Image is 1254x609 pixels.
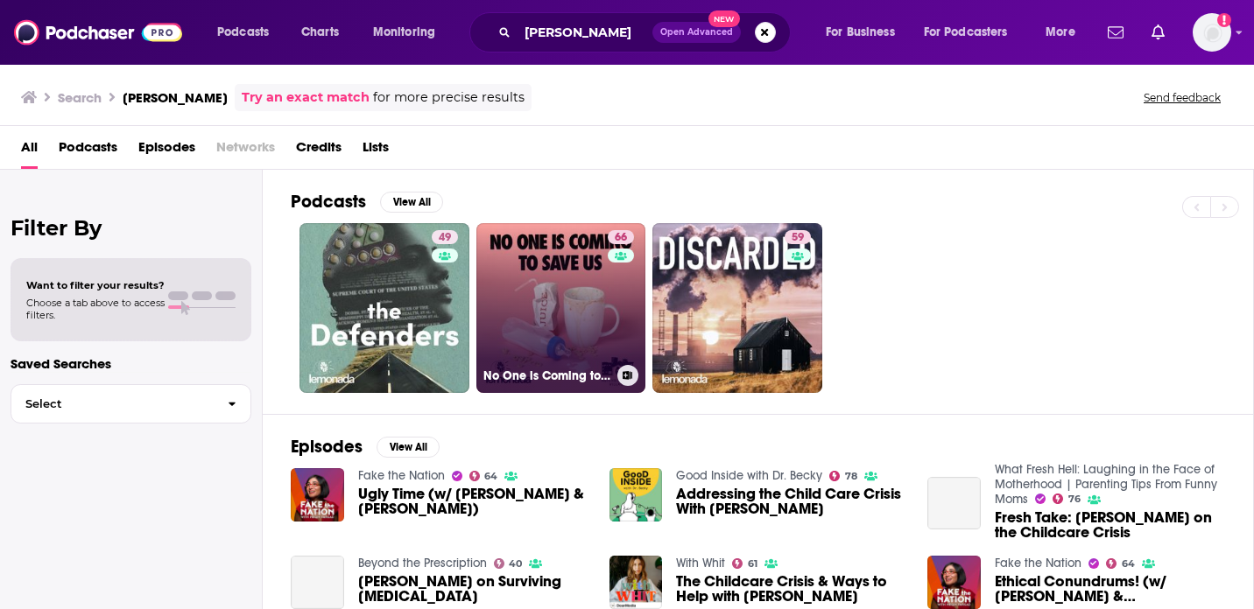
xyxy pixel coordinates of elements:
[483,368,610,383] h3: No One is Coming to Save Us
[373,20,435,45] span: Monitoring
[1068,495,1081,503] span: 76
[11,398,214,409] span: Select
[242,87,370,108] a: Try an exact match
[660,28,733,37] span: Open Advanced
[615,229,627,247] span: 66
[785,230,811,244] a: 59
[1193,13,1231,52] img: User Profile
[708,10,740,27] span: New
[291,556,344,609] a: Gloria Riviera on Surviving Brain Cancer
[361,18,458,46] button: open menu
[609,556,663,609] img: The Childcare Crisis & Ways to Help with Gloria Riviera
[377,437,440,458] button: View All
[995,556,1081,570] a: Fake the Nation
[439,229,451,247] span: 49
[476,223,646,393] a: 66No One is Coming to Save Us
[732,558,757,569] a: 61
[290,18,349,46] a: Charts
[609,468,663,521] a: Addressing the Child Care Crisis With Gloria Riviera
[358,574,588,604] span: [PERSON_NAME] on Surviving [MEDICAL_DATA]
[608,230,634,244] a: 66
[59,133,117,169] a: Podcasts
[995,510,1225,540] span: Fresh Take: [PERSON_NAME] on the Childcare Crisis
[494,558,523,569] a: 40
[358,574,588,604] a: Gloria Riviera on Surviving Brain Cancer
[291,436,363,458] h2: Episodes
[26,279,165,291] span: Want to filter your results?
[927,477,981,530] a: Fresh Take: Gloria Riviera on the Childcare Crisis
[486,12,807,52] div: Search podcasts, credits, & more...
[509,560,522,568] span: 40
[1053,493,1081,504] a: 76
[296,133,342,169] a: Credits
[291,191,443,213] a: PodcastsView All
[1122,560,1135,568] span: 64
[205,18,292,46] button: open menu
[299,223,469,393] a: 49
[676,556,725,570] a: With Whit
[58,89,102,106] h3: Search
[358,486,588,516] span: Ugly Time (w/ [PERSON_NAME] & [PERSON_NAME])
[1193,13,1231,52] span: Logged in as megcassidy
[676,468,822,483] a: Good Inside with Dr. Becky
[1145,17,1172,47] a: Show notifications dropdown
[138,133,195,169] a: Episodes
[995,510,1225,540] a: Fresh Take: Gloria Riviera on the Childcare Crisis
[1101,17,1131,47] a: Show notifications dropdown
[484,472,497,480] span: 64
[380,192,443,213] button: View All
[518,18,652,46] input: Search podcasts, credits, & more...
[11,384,251,423] button: Select
[748,560,757,568] span: 61
[995,574,1225,604] a: Ethical Conundrums! (w/ Sam Bee & Gloria Riviera and John Fugelsang & Gabe Mollica)
[358,468,445,483] a: Fake the Nation
[652,223,822,393] a: 59
[291,468,344,521] img: Ugly Time (w/ Samantha Bee & Gloria Riviera)
[291,436,440,458] a: EpisodesView All
[924,20,1008,45] span: For Podcasters
[1138,90,1226,105] button: Send feedback
[1046,20,1075,45] span: More
[676,574,906,604] a: The Childcare Crisis & Ways to Help with Gloria Riviera
[845,472,857,480] span: 78
[21,133,38,169] a: All
[676,486,906,516] a: Addressing the Child Care Crisis With Gloria Riviera
[11,355,251,372] p: Saved Searches
[217,20,269,45] span: Podcasts
[995,462,1217,507] a: What Fresh Hell: Laughing in the Face of Motherhood | Parenting Tips From Funny Moms
[373,87,525,108] span: for more precise results
[676,486,906,516] span: Addressing the Child Care Crisis With [PERSON_NAME]
[814,18,917,46] button: open menu
[469,471,498,481] a: 64
[912,18,1033,46] button: open menu
[829,471,857,481] a: 78
[363,133,389,169] a: Lists
[652,22,741,43] button: Open AdvancedNew
[1217,13,1231,27] svg: Add a profile image
[11,215,251,241] h2: Filter By
[792,229,804,247] span: 59
[826,20,895,45] span: For Business
[358,486,588,516] a: Ugly Time (w/ Samantha Bee & Gloria Riviera)
[1193,13,1231,52] button: Show profile menu
[676,574,906,604] span: The Childcare Crisis & Ways to Help with [PERSON_NAME]
[927,556,981,609] img: Ethical Conundrums! (w/ Sam Bee & Gloria Riviera and John Fugelsang & Gabe Mollica)
[995,574,1225,604] span: Ethical Conundrums! (w/ [PERSON_NAME] & [PERSON_NAME] and [PERSON_NAME] & [PERSON_NAME])
[14,16,182,49] img: Podchaser - Follow, Share and Rate Podcasts
[432,230,458,244] a: 49
[291,191,366,213] h2: Podcasts
[123,89,228,106] h3: [PERSON_NAME]
[1033,18,1097,46] button: open menu
[358,556,487,570] a: Beyond the Prescription
[26,297,165,321] span: Choose a tab above to access filters.
[301,20,339,45] span: Charts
